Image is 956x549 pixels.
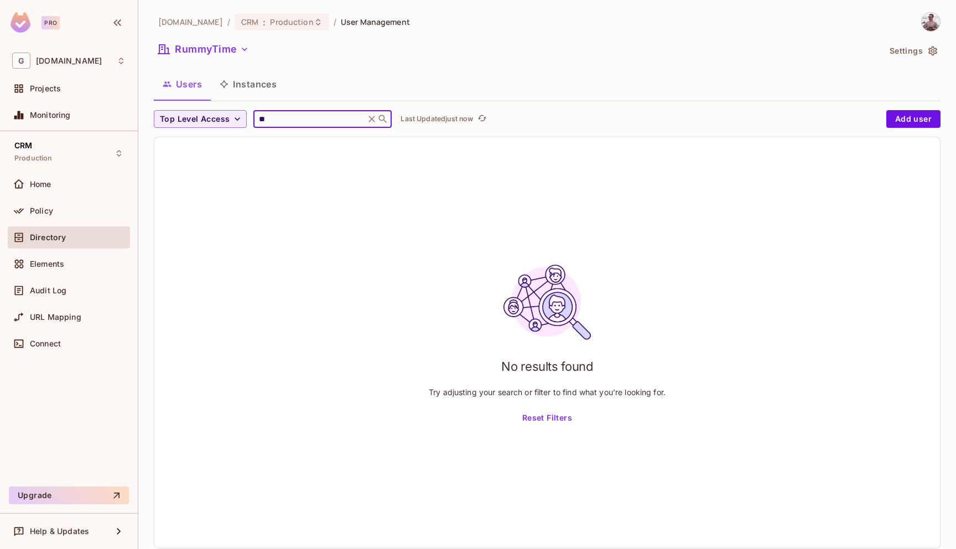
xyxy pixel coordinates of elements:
[30,260,64,268] span: Elements
[429,387,666,397] p: Try adjusting your search or filter to find what you’re looking for.
[158,17,223,27] span: the active workspace
[227,17,230,27] li: /
[30,84,61,93] span: Projects
[41,16,60,29] div: Pro
[9,486,129,504] button: Upgrade
[160,112,230,126] span: Top Level Access
[30,339,61,348] span: Connect
[14,141,32,150] span: CRM
[885,42,941,60] button: Settings
[14,154,53,163] span: Production
[473,112,489,126] span: Click to refresh data
[12,53,30,69] span: G
[30,206,53,215] span: Policy
[36,56,102,65] span: Workspace: gameskraft.com
[30,233,66,242] span: Directory
[241,17,258,27] span: CRM
[211,70,285,98] button: Instances
[886,110,941,128] button: Add user
[30,313,81,322] span: URL Mapping
[262,18,266,27] span: :
[518,410,576,427] button: Reset Filters
[154,40,253,58] button: RummyTime
[30,527,89,536] span: Help & Updates
[922,13,940,31] img: Madhu Babu
[154,110,247,128] button: Top Level Access
[11,12,30,33] img: SReyMgAAAABJRU5ErkJggg==
[30,111,71,120] span: Monitoring
[30,180,51,189] span: Home
[501,358,593,375] h1: No results found
[30,286,66,295] span: Audit Log
[341,17,410,27] span: User Management
[401,115,473,123] p: Last Updated just now
[270,17,313,27] span: Production
[475,112,489,126] button: refresh
[477,113,487,125] span: refresh
[154,70,211,98] button: Users
[334,17,336,27] li: /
